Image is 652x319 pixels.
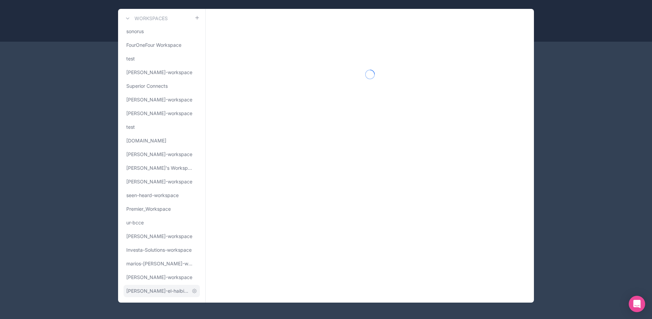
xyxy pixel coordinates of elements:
a: sonorus [124,25,200,38]
a: Superior Connects [124,80,200,92]
span: [PERSON_NAME]-workspace [126,274,192,281]
a: [PERSON_NAME]-workspace [124,66,200,79]
span: [PERSON_NAME]-workspace [126,233,192,240]
a: [PERSON_NAME]-workspace [124,271,200,283]
span: marios-[PERSON_NAME]-workspace [126,260,194,267]
span: [PERSON_NAME]'s Workspace [126,165,194,171]
span: sonorus [126,28,144,35]
a: [PERSON_NAME]-workspace [124,230,200,242]
div: Open Intercom Messenger [629,296,645,312]
span: test [126,124,135,130]
a: Workspaces [124,14,168,23]
span: [DOMAIN_NAME] [126,137,166,144]
a: marios-[PERSON_NAME]-workspace [124,258,200,270]
span: [PERSON_NAME]-workspace [126,151,192,158]
a: [PERSON_NAME]-workspace [124,107,200,120]
span: Superior Connects [126,83,168,89]
span: [PERSON_NAME]-workspace [126,96,192,103]
span: ur-bcce [126,219,144,226]
a: [DOMAIN_NAME] [124,135,200,147]
span: seen-heard-workspace [126,192,179,199]
a: [PERSON_NAME]-workspace [124,176,200,188]
a: test [124,121,200,133]
a: test [124,53,200,65]
span: [PERSON_NAME]-el-haibi-workspace [126,288,189,294]
span: [PERSON_NAME]-workspace [126,69,192,76]
a: [PERSON_NAME]-workspace [124,94,200,106]
a: Premier_Workspace [124,203,200,215]
h3: Workspaces [135,15,168,22]
a: [PERSON_NAME]'s Workspace [124,162,200,174]
a: ur-bcce [124,217,200,229]
span: Premier_Workspace [126,206,171,212]
a: [PERSON_NAME]-el-haibi-workspace [124,285,200,297]
span: [PERSON_NAME]-workspace [126,110,192,117]
a: [PERSON_NAME]-workspace [124,148,200,161]
a: seen-heard-workspace [124,189,200,202]
a: FourOneFour Workspace [124,39,200,51]
span: test [126,55,135,62]
span: Investa-Solutions-workspace [126,247,192,253]
span: FourOneFour Workspace [126,42,181,48]
span: [PERSON_NAME]-workspace [126,178,192,185]
a: Investa-Solutions-workspace [124,244,200,256]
